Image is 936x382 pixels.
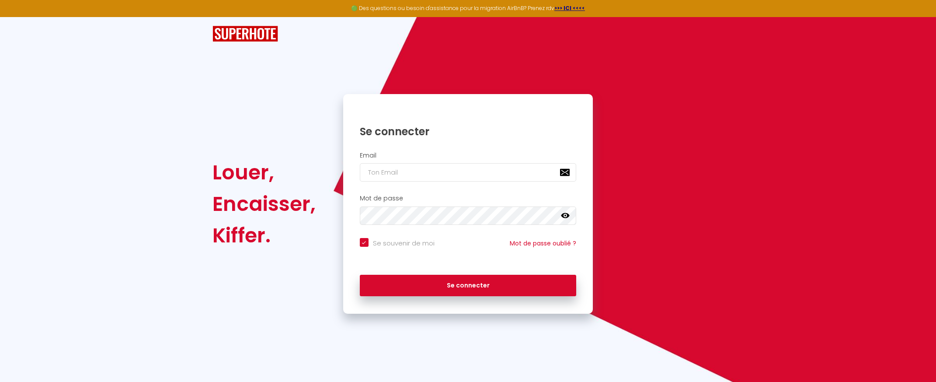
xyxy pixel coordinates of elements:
div: Louer, [212,157,316,188]
h2: Mot de passe [360,195,577,202]
a: >>> ICI <<<< [554,4,585,12]
input: Ton Email [360,163,577,182]
button: Se connecter [360,275,577,297]
h1: Se connecter [360,125,577,138]
img: SuperHote logo [212,26,278,42]
h2: Email [360,152,577,159]
a: Mot de passe oublié ? [510,239,576,248]
div: Encaisser, [212,188,316,220]
div: Kiffer. [212,220,316,251]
